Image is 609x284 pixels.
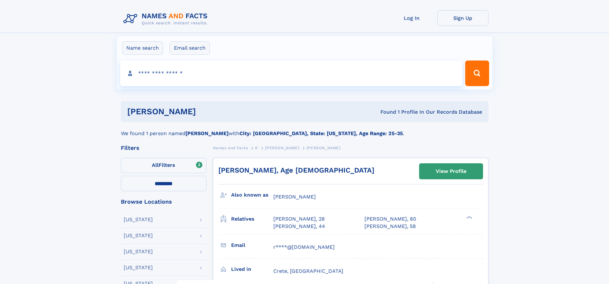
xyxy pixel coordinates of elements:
[437,10,488,26] a: Sign Up
[121,145,207,151] div: Filters
[122,41,163,55] label: Name search
[364,215,416,223] a: [PERSON_NAME], 80
[273,268,343,274] span: Crete, [GEOGRAPHIC_DATA]
[121,10,213,28] img: Logo Names and Facts
[273,223,325,230] a: [PERSON_NAME], 44
[273,215,325,223] a: [PERSON_NAME], 28
[436,164,466,179] div: View Profile
[124,265,153,270] div: [US_STATE]
[386,10,437,26] a: Log In
[273,194,316,200] span: [PERSON_NAME]
[121,158,207,173] label: Filters
[127,108,288,116] h1: [PERSON_NAME]
[364,223,416,230] a: [PERSON_NAME], 58
[185,130,229,136] b: [PERSON_NAME]
[218,166,374,174] a: [PERSON_NAME], Age [DEMOGRAPHIC_DATA]
[465,61,489,86] button: Search Button
[255,144,258,152] a: K
[121,199,207,205] div: Browse Locations
[231,264,273,275] h3: Lived in
[124,249,153,254] div: [US_STATE]
[120,61,463,86] input: search input
[170,41,210,55] label: Email search
[213,144,248,152] a: Names and Facts
[231,214,273,224] h3: Relatives
[124,217,153,222] div: [US_STATE]
[231,240,273,251] h3: Email
[288,109,482,116] div: Found 1 Profile In Our Records Database
[239,130,403,136] b: City: [GEOGRAPHIC_DATA], State: [US_STATE], Age Range: 25-35
[265,144,299,152] a: [PERSON_NAME]
[152,162,159,168] span: All
[121,122,488,137] div: We found 1 person named with .
[265,146,299,150] span: [PERSON_NAME]
[255,146,258,150] span: K
[465,215,472,220] div: ❯
[124,233,153,238] div: [US_STATE]
[419,164,483,179] a: View Profile
[231,190,273,200] h3: Also known as
[307,146,341,150] span: [PERSON_NAME]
